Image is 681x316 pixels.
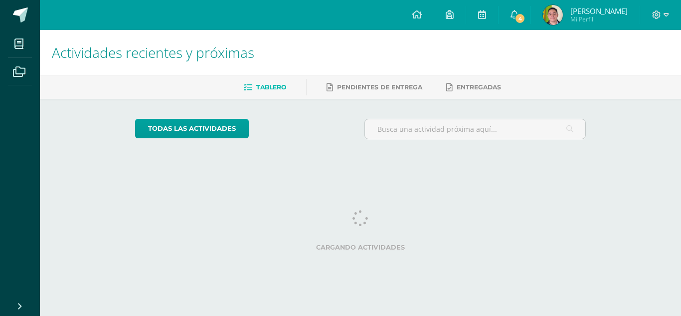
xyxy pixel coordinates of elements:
span: Mi Perfil [570,15,628,23]
span: Tablero [256,83,286,91]
a: todas las Actividades [135,119,249,138]
span: Pendientes de entrega [337,83,422,91]
span: [PERSON_NAME] [570,6,628,16]
img: 2ac621d885da50cde50dcbe7d88617bc.png [543,5,563,25]
span: Actividades recientes y próximas [52,43,254,62]
a: Tablero [244,79,286,95]
label: Cargando actividades [135,244,586,251]
a: Pendientes de entrega [327,79,422,95]
a: Entregadas [446,79,501,95]
input: Busca una actividad próxima aquí... [365,119,586,139]
span: Entregadas [457,83,501,91]
span: 4 [514,13,525,24]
